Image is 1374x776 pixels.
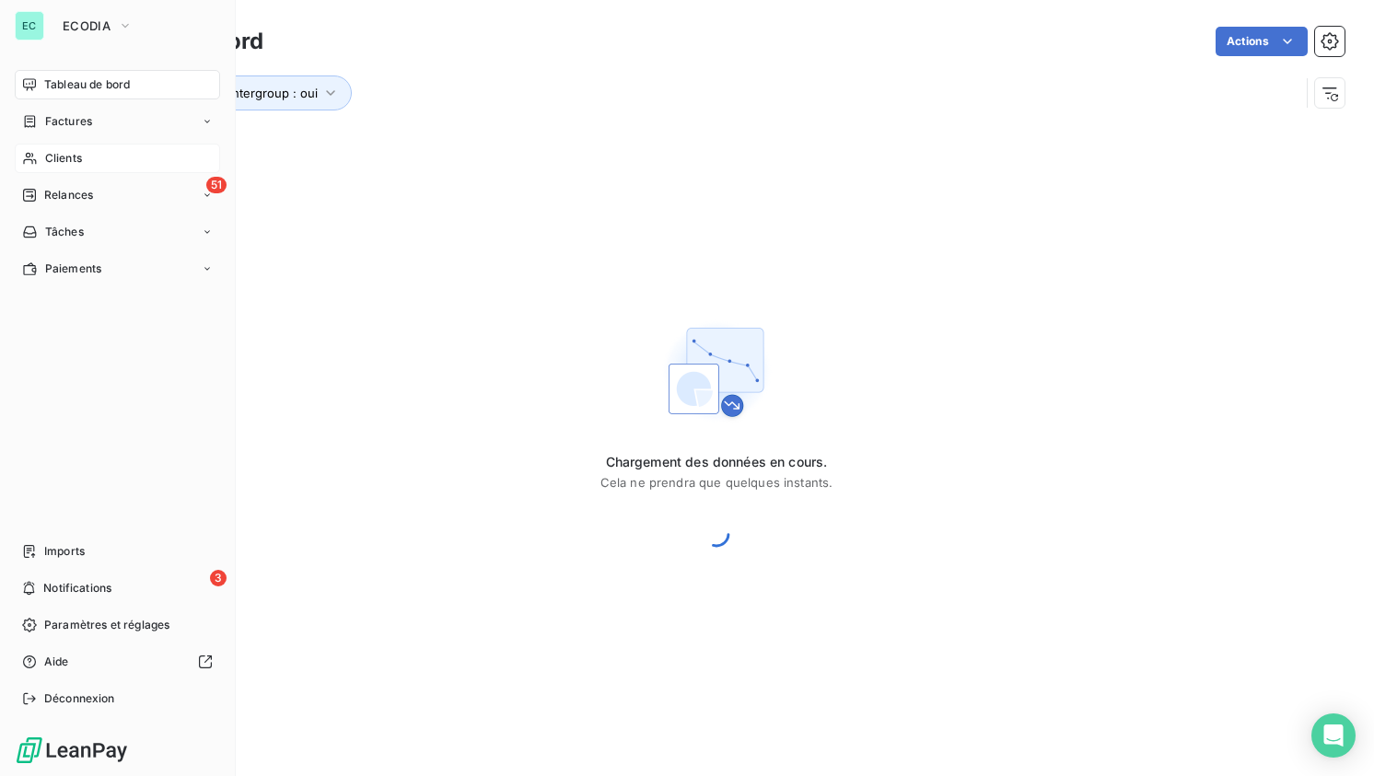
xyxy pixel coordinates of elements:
span: Déconnexion [44,690,115,707]
span: Tableau de bord [44,76,130,93]
span: Relances [44,187,93,203]
a: Aide [15,647,220,677]
span: Aide [44,654,69,670]
span: Tâches [45,224,84,240]
span: Cela ne prendra que quelques instants. [600,475,833,490]
span: Chargement des données en cours. [600,453,833,471]
div: Open Intercom Messenger [1311,713,1356,758]
span: 3 [210,570,227,586]
img: First time [658,313,775,431]
button: Actions [1216,27,1308,56]
div: EC [15,11,44,41]
span: Imports [44,543,85,560]
span: Paiements [45,261,101,277]
span: Paramètres et réglages [44,617,169,633]
span: 51 [206,177,227,193]
img: Logo LeanPay [15,735,129,765]
button: Intergroup : oui [203,75,352,110]
span: Factures [45,113,92,130]
span: Intergroup : oui [229,86,318,100]
span: ECODIA [63,18,111,33]
span: Clients [45,150,82,167]
span: Notifications [43,580,111,596]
